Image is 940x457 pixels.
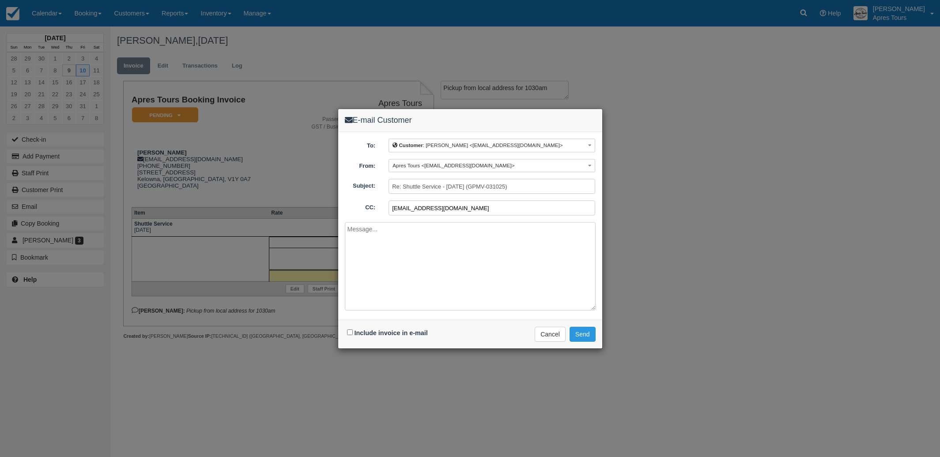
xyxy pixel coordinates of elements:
b: Customer [399,142,423,148]
label: From: [338,159,382,170]
label: To: [338,139,382,150]
button: Send [570,327,596,342]
button: Apres Tours <[EMAIL_ADDRESS][DOMAIN_NAME]> [389,159,595,173]
h4: E-mail Customer [345,116,596,125]
span: : [PERSON_NAME] <[EMAIL_ADDRESS][DOMAIN_NAME]> [393,142,562,148]
label: CC: [338,200,382,212]
label: Include invoice in e-mail [355,329,428,336]
label: Subject: [338,179,382,190]
button: Customer: [PERSON_NAME] <[EMAIL_ADDRESS][DOMAIN_NAME]> [389,139,595,152]
span: Apres Tours <[EMAIL_ADDRESS][DOMAIN_NAME]> [393,162,514,168]
button: Cancel [535,327,566,342]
